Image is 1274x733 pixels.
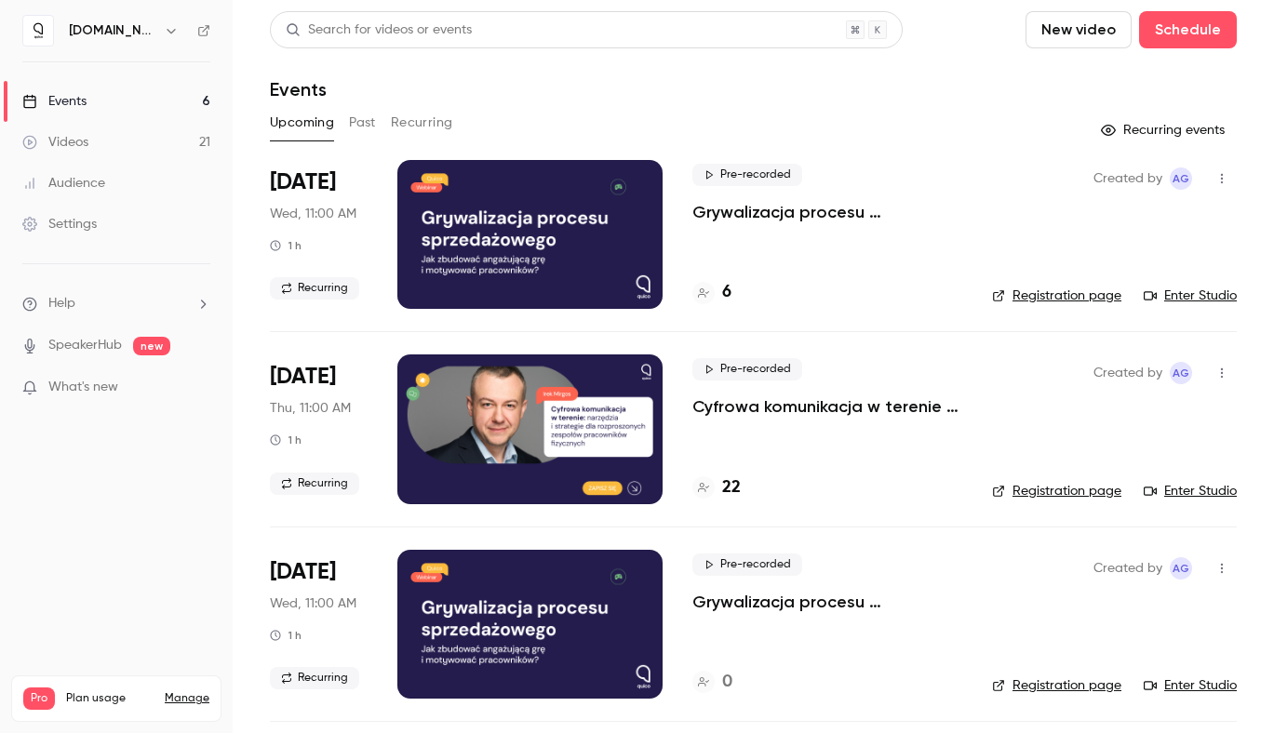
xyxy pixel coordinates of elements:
h4: 6 [722,280,731,305]
button: Recurring events [1093,115,1237,145]
a: Enter Studio [1144,676,1237,695]
span: Recurring [270,667,359,689]
h6: [DOMAIN_NAME] [69,21,156,40]
div: Oct 9 Thu, 11:00 AM (Europe/Warsaw) [270,354,368,503]
a: Grywalizacja procesu sprzedażowego. Jak zbudować angażującą grę i motywować pracowników? [692,591,962,613]
span: AG [1173,167,1189,190]
div: Oct 15 Wed, 11:00 AM (Europe/Warsaw) [270,550,368,699]
button: Past [349,108,376,138]
button: Upcoming [270,108,334,138]
div: Audience [22,174,105,193]
button: New video [1026,11,1132,48]
span: Pro [23,687,55,710]
span: Created by [1093,167,1162,190]
span: Pre-recorded [692,553,802,576]
span: Aleksandra Grabarska [1170,167,1192,190]
a: Manage [165,691,209,706]
div: Videos [22,133,88,152]
h4: 22 [722,475,741,500]
a: Grywalizacja procesu sprzedażowego. Jak zbudować angażującą grę i motywować pracowników? [692,201,962,223]
span: [DATE] [270,557,336,587]
h4: 0 [722,670,732,695]
span: What's new [48,378,118,397]
a: 6 [692,280,731,305]
a: 22 [692,475,741,500]
span: Pre-recorded [692,164,802,186]
span: Thu, 11:00 AM [270,399,351,418]
div: 1 h [270,238,302,253]
div: Settings [22,215,97,233]
span: Created by [1093,557,1162,580]
span: Created by [1093,362,1162,384]
a: Enter Studio [1144,482,1237,500]
a: Registration page [992,287,1121,305]
span: [DATE] [270,362,336,392]
a: Cyfrowa komunikacja w terenie - narzędzia i strategie dla rozproszonych zespołów pracowników fizy... [692,395,962,418]
a: 0 [692,670,732,695]
div: 1 h [270,433,302,447]
span: Aleksandra Grabarska [1170,362,1192,384]
span: [DATE] [270,167,336,197]
span: new [133,337,170,355]
span: Wed, 11:00 AM [270,594,356,613]
a: Enter Studio [1144,287,1237,305]
span: Recurring [270,277,359,300]
li: help-dropdown-opener [22,294,210,313]
span: Wed, 11:00 AM [270,205,356,223]
div: 1 h [270,628,302,643]
span: Pre-recorded [692,358,802,380]
h1: Events [270,78,327,100]
span: Aleksandra Grabarska [1170,557,1192,580]
a: Registration page [992,482,1121,500]
a: Registration page [992,676,1121,695]
span: AG [1173,557,1189,580]
button: Recurring [391,108,453,138]
span: Recurring [270,473,359,495]
img: quico.io [23,16,53,46]
div: Events [22,92,87,111]
span: AG [1173,362,1189,384]
a: SpeakerHub [48,336,122,355]
span: Help [48,294,75,313]
button: Schedule [1139,11,1237,48]
div: Search for videos or events [286,20,472,40]
span: Plan usage [66,691,154,706]
div: Oct 8 Wed, 11:00 AM (Europe/Warsaw) [270,160,368,309]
